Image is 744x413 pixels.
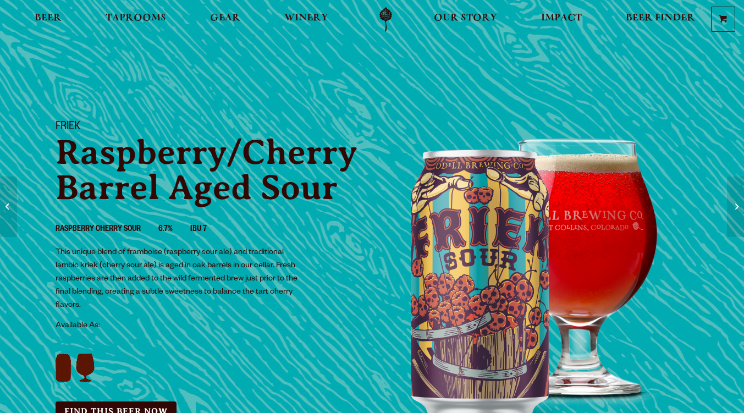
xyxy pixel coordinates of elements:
a: Beer Finder [619,7,702,32]
span: Gear [210,14,240,23]
span: Winery [284,14,328,23]
span: This unique blend of framboise (raspberry sour ale) and traditional lambic kriek (cherry sour ale... [56,249,297,310]
p: Available As: [56,320,359,333]
a: Our Story [427,7,504,32]
a: Impact [534,7,589,32]
p: Raspberry/Cherry Barrel Aged Sour [56,135,359,205]
span: Beer [35,14,62,23]
a: Gear [203,7,247,32]
span: Our Story [434,14,497,23]
li: 6.7% [158,223,190,237]
li: IBU 7 [190,223,224,237]
a: Odell Home [365,7,406,32]
h1: Friek [56,120,359,135]
a: Beer [27,7,69,32]
span: Beer Finder [626,14,695,23]
a: Winery [277,7,335,32]
li: Raspberry Cherry Sour [56,223,158,237]
span: Impact [541,14,582,23]
a: Taprooms [98,7,173,32]
span: Taprooms [106,14,166,23]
